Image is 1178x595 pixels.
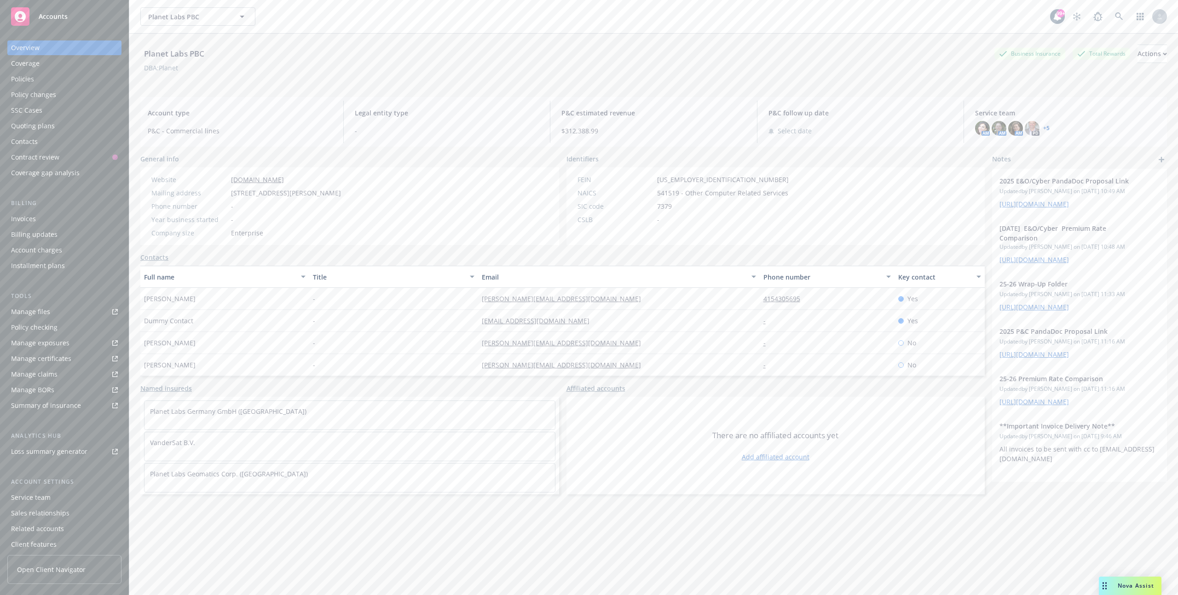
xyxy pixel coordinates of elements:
[768,108,953,118] span: P&C follow up date
[7,431,121,441] div: Analytics hub
[7,336,121,350] span: Manage exposures
[231,228,263,238] span: Enterprise
[313,360,315,370] span: -
[11,383,54,397] div: Manage BORs
[7,477,121,486] div: Account settings
[355,126,539,136] span: -
[151,188,227,198] div: Mailing address
[140,383,192,393] a: Named insureds
[313,272,464,282] div: Title
[999,350,1069,359] a: [URL][DOMAIN_NAME]
[11,490,51,505] div: Service team
[11,320,58,335] div: Policy checking
[144,360,196,370] span: [PERSON_NAME]
[992,121,1006,136] img: photo
[561,126,746,136] span: $312,388.99
[657,201,672,211] span: 7379
[482,360,648,369] a: [PERSON_NAME][EMAIL_ADDRESS][DOMAIN_NAME]
[999,243,1160,251] span: Updated by [PERSON_NAME] on [DATE] 10:48 AM
[144,272,295,282] div: Full name
[992,154,1011,165] span: Notes
[7,212,121,226] a: Invoices
[11,243,62,257] div: Account charges
[657,175,789,184] span: [US_EMPLOYER_IDENTIFICATION_NUMBER]
[11,150,59,165] div: Contract review
[11,134,38,149] div: Contacts
[1043,126,1050,131] a: +5
[992,366,1167,414] div: 25-26 Premium Rate ComparisonUpdatedby [PERSON_NAME] on [DATE] 11:16 AM[URL][DOMAIN_NAME]
[992,414,1167,471] div: **Important Invoice Delivery Note**Updatedby [PERSON_NAME] on [DATE] 9:46 AMAll invoices to be se...
[778,126,812,136] span: Select date
[11,537,57,552] div: Client features
[992,319,1167,366] div: 2025 P&C PandaDoc Proposal LinkUpdatedby [PERSON_NAME] on [DATE] 11:16 AM[URL][DOMAIN_NAME]
[11,166,80,180] div: Coverage gap analysis
[309,266,478,288] button: Title
[144,294,196,303] span: [PERSON_NAME]
[1099,577,1161,595] button: Nova Assist
[7,304,121,319] a: Manage files
[231,188,341,198] span: [STREET_ADDRESS][PERSON_NAME]
[760,266,895,288] button: Phone number
[1131,7,1149,26] a: Switch app
[999,255,1069,264] a: [URL][DOMAIN_NAME]
[7,72,121,86] a: Policies
[1068,7,1086,26] a: Stop snowing
[144,63,178,73] div: DBA: Planet
[151,175,227,184] div: Website
[482,294,648,303] a: [PERSON_NAME][EMAIL_ADDRESS][DOMAIN_NAME]
[231,175,284,184] a: [DOMAIN_NAME]
[1057,9,1065,17] div: 99+
[763,360,773,369] a: -
[11,304,50,319] div: Manage files
[999,187,1160,195] span: Updated by [PERSON_NAME] on [DATE] 10:49 AM
[313,316,315,326] span: -
[148,126,332,136] span: P&C - Commercial lines
[231,215,233,224] span: -
[1089,7,1107,26] a: Report a Bug
[482,272,746,282] div: Email
[999,326,1136,336] span: 2025 P&C PandaDoc Proposal Link
[140,7,255,26] button: Planet Labs PBC
[1008,121,1023,136] img: photo
[7,103,121,118] a: SSC Cases
[566,154,599,164] span: Identifiers
[999,290,1160,298] span: Updated by [PERSON_NAME] on [DATE] 11:33 AM
[313,294,315,303] span: -
[1138,45,1167,63] button: Actions
[999,478,1136,488] span: -
[355,108,539,118] span: Legal entity type
[994,48,1065,59] div: Business Insurance
[1099,577,1110,595] div: Drag to move
[898,272,971,282] div: Key contact
[763,272,881,282] div: Phone number
[11,56,40,71] div: Coverage
[999,374,1136,383] span: 25-26 Premium Rate Comparison
[150,438,195,447] a: VanderSat B.V.
[577,215,653,224] div: CSLB
[7,537,121,552] a: Client features
[999,176,1136,186] span: 2025 E&O/Cyber PandaDoc Proposal Link
[7,87,121,102] a: Policy changes
[999,223,1136,243] span: [DATE] E&O/Cyber Premium Rate Comparison
[11,398,81,413] div: Summary of insurance
[150,407,306,416] a: Planet Labs Germany GmbH ([GEOGRAPHIC_DATA])
[482,338,648,347] a: [PERSON_NAME][EMAIL_ADDRESS][DOMAIN_NAME]
[999,279,1136,289] span: 25-26 Wrap-Up Folder
[11,258,65,273] div: Installment plans
[992,169,1167,216] div: 2025 E&O/Cyber PandaDoc Proposal LinkUpdatedby [PERSON_NAME] on [DATE] 10:49 AM[URL][DOMAIN_NAME]
[999,421,1136,431] span: **Important Invoice Delivery Note**
[999,432,1160,441] span: Updated by [PERSON_NAME] on [DATE] 9:46 AM
[895,266,985,288] button: Key contact
[11,444,87,459] div: Loss summary generator
[7,40,121,55] a: Overview
[742,452,809,462] a: Add affiliated account
[11,227,58,242] div: Billing updates
[907,360,916,370] span: No
[140,252,168,262] a: Contacts
[151,215,227,224] div: Year business started
[7,490,121,505] a: Service team
[11,40,40,55] div: Overview
[907,316,918,326] span: Yes
[11,103,42,118] div: SSC Cases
